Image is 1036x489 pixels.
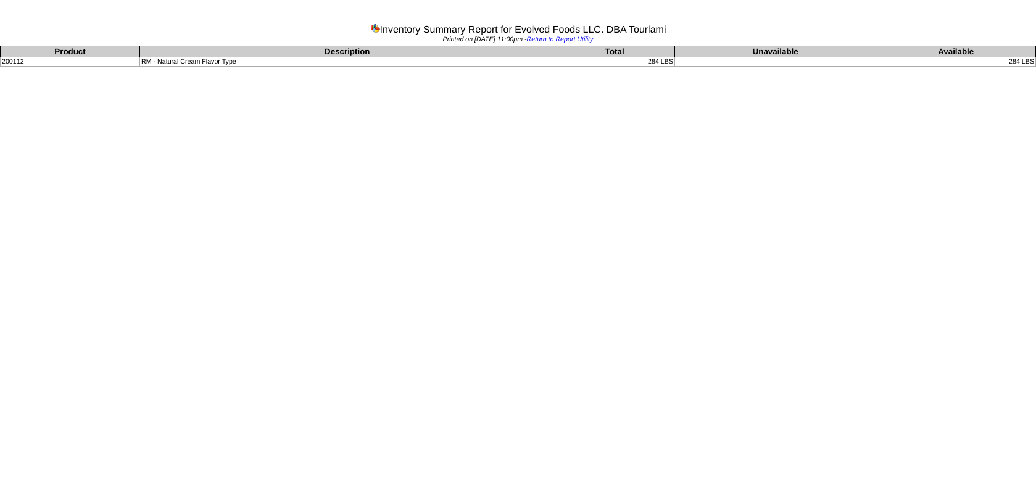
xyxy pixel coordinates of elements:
th: Available [876,46,1036,57]
th: Product [1,46,140,57]
td: RM - Natural Cream Flavor Type [140,57,555,67]
th: Description [140,46,555,57]
td: 284 LBS [555,57,674,67]
th: Total [555,46,674,57]
a: Return to Report Utility [527,36,594,43]
th: Unavailable [674,46,876,57]
td: 200112 [1,57,140,67]
img: graph.gif [370,23,380,33]
td: 284 LBS [876,57,1036,67]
